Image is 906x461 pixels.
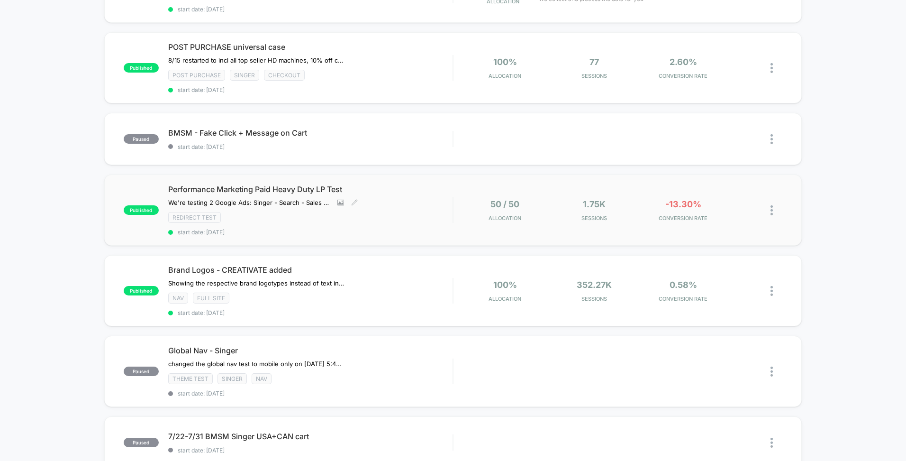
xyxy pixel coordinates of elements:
[489,295,521,302] span: Allocation
[770,438,773,448] img: close
[770,367,773,377] img: close
[168,360,344,368] span: changed the global nav test to mobile only on [DATE] 5:45 pm CST due to GMC issuesRestarted 7/24 ...
[641,215,725,221] span: CONVERSION RATE
[577,280,612,290] span: 352.27k
[193,293,229,304] span: Full site
[552,295,636,302] span: Sessions
[670,280,697,290] span: 0.58%
[641,73,725,79] span: CONVERSION RATE
[168,143,453,150] span: start date: [DATE]
[770,286,773,296] img: close
[168,184,453,194] span: Performance Marketing Paid Heavy Duty LP Test
[168,86,453,93] span: start date: [DATE]
[670,57,697,67] span: 2.60%
[168,346,453,355] span: Global Nav - Singer
[168,373,213,384] span: Theme Test
[770,134,773,144] img: close
[552,215,636,221] span: Sessions
[168,432,453,441] span: 7/22-7/31 BMSM Singer USA+CAN cart
[264,70,305,81] span: checkout
[490,199,519,209] span: 50 / 50
[252,373,272,384] span: NAV
[168,390,453,397] span: start date: [DATE]
[168,70,225,81] span: Post Purchase
[770,63,773,73] img: close
[493,57,517,67] span: 100%
[230,70,259,81] span: Singer
[489,73,521,79] span: Allocation
[552,73,636,79] span: Sessions
[168,229,453,236] span: start date: [DATE]
[217,373,247,384] span: Singer
[168,128,453,138] span: BMSM - Fake Click + Message on Cart
[124,438,159,447] span: paused
[168,279,344,287] span: Showing the respective brand logotypes instead of text in tabs
[168,265,453,275] span: Brand Logos - CREATIVATE added
[770,205,773,215] img: close
[124,63,159,73] span: published
[489,215,521,221] span: Allocation
[641,295,725,302] span: CONVERSION RATE
[168,447,453,454] span: start date: [DATE]
[168,6,453,13] span: start date: [DATE]
[124,134,159,144] span: paused
[168,293,188,304] span: NAV
[665,199,701,209] span: -13.30%
[124,286,159,295] span: published
[124,367,159,376] span: paused
[168,56,344,64] span: 8/15 restarted to incl all top seller HD machines, 10% off case0% CR when we have 0% discount8/1 ...
[589,57,599,67] span: 77
[168,42,453,52] span: POST PURCHASE universal case
[168,199,330,206] span: We're testing 2 Google Ads: Singer - Search - Sales - Heavy Duty - Nonbrand and SINGER - PMax - H...
[583,199,606,209] span: 1.75k
[493,280,517,290] span: 100%
[168,212,221,223] span: Redirect Test
[168,309,453,316] span: start date: [DATE]
[124,205,159,215] span: published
